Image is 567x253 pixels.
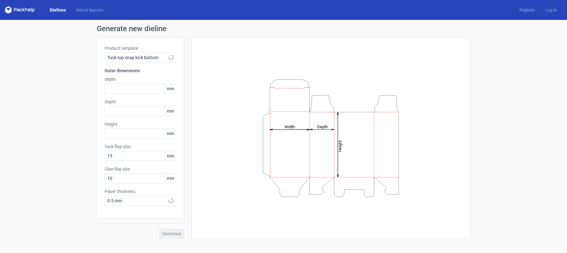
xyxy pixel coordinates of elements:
label: Paper thickness [105,188,176,194]
tspan: Height [338,140,342,152]
span: Tuck top snap lock bottom [107,54,169,61]
h3: Outer dimensions [105,68,176,74]
label: Product template [105,45,176,51]
label: Depth [105,99,176,105]
span: 0.5 mm [107,198,169,204]
span: mm [165,174,176,183]
label: Tuck flap size [105,143,176,150]
h1: Generate new dieline [97,25,470,32]
span: mm [165,151,176,161]
label: Width [105,76,176,82]
label: Height [105,121,176,127]
span: mm [165,129,176,138]
tspan: Width [284,124,295,129]
a: Register [514,7,540,13]
span: mm [165,106,176,116]
label: Glue flap size [105,166,176,172]
a: Log in [540,7,562,13]
span: mm [165,84,176,93]
a: Diecut layouts [71,7,108,13]
a: Dielines [45,7,71,13]
tspan: Depth [317,124,328,129]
